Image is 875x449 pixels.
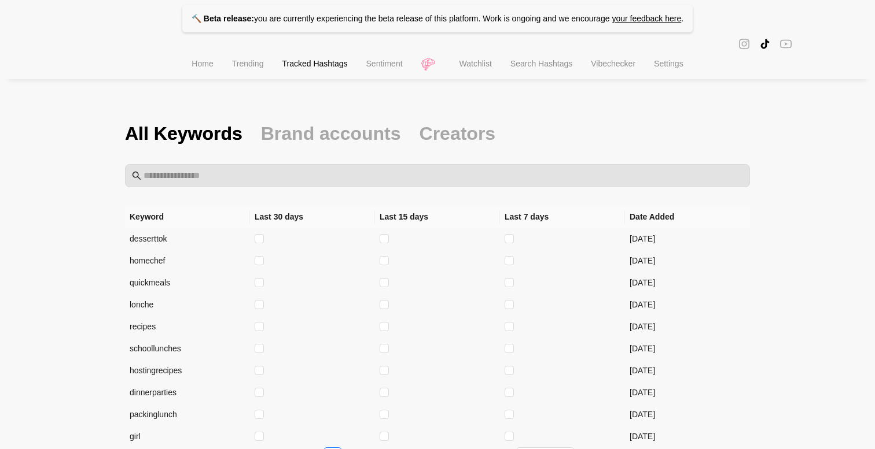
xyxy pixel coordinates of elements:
[738,37,750,50] span: instagram
[625,403,750,425] td: [DATE]
[654,59,683,68] span: Settings
[612,14,681,23] a: your feedback here
[125,250,250,272] td: homechef
[625,425,750,447] td: [DATE]
[132,171,141,180] span: search
[625,206,750,228] th: Date Added
[125,294,250,316] td: lonche
[625,272,750,294] td: [DATE]
[232,59,264,68] span: Trending
[420,121,496,146] span: Creators
[125,272,250,294] td: quickmeals
[125,206,250,228] th: Keyword
[125,121,242,146] span: All Keywords
[125,381,250,403] td: dinnerparties
[282,59,347,68] span: Tracked Hashtags
[375,206,500,228] th: Last 15 days
[500,206,625,228] th: Last 7 days
[625,250,750,272] td: [DATE]
[250,206,375,228] th: Last 30 days
[125,425,250,447] td: girl
[510,59,572,68] span: Search Hashtags
[625,228,750,250] td: [DATE]
[625,381,750,403] td: [DATE]
[182,5,693,32] p: you are currently experiencing the beta release of this platform. Work is ongoing and we encourage .
[125,316,250,337] td: recipes
[625,294,750,316] td: [DATE]
[591,59,635,68] span: Vibechecker
[125,337,250,359] td: schoollunches
[366,59,403,68] span: Sentiment
[192,14,254,23] strong: 🔨 Beta release:
[625,359,750,381] td: [DATE]
[125,359,250,381] td: hostingrecipes
[192,59,213,68] span: Home
[625,316,750,337] td: [DATE]
[459,59,492,68] span: Watchlist
[125,403,250,425] td: packinglunch
[625,337,750,359] td: [DATE]
[261,121,401,146] span: Brand accounts
[125,228,250,250] td: desserttok
[780,37,792,50] span: youtube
